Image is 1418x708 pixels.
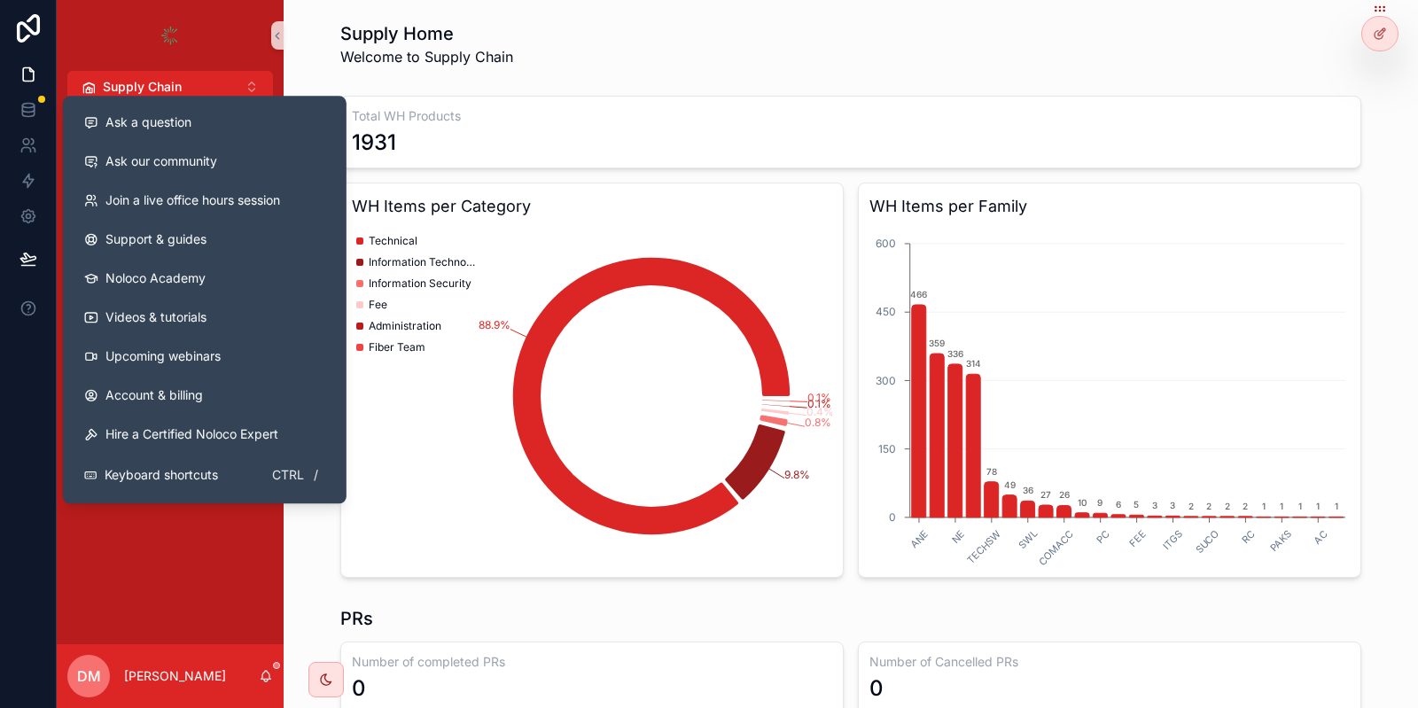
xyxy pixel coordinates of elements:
text: 78 [986,466,997,477]
text: COMACC [1036,527,1076,567]
button: Keyboard shortcutsCtrl/ [70,454,339,496]
text: 359 [929,338,945,348]
text: SUCO [1193,527,1221,556]
h3: Number of completed PRs [352,653,832,671]
tspan: 300 [876,374,896,387]
tspan: 0.8% [805,416,831,429]
text: 466 [910,289,927,300]
text: 27 [1040,489,1051,500]
tspan: 0.1% [807,397,831,410]
text: NE [949,527,968,546]
div: 1931 [352,128,396,157]
span: Keyboard shortcuts [105,466,218,484]
span: Noloco Academy [105,269,206,287]
span: Administration [369,319,441,333]
button: Hire a Certified Noloco Expert [70,415,339,454]
span: Technical [369,234,417,248]
img: App logo [156,21,184,50]
span: Upcoming webinars [105,347,221,365]
tspan: 150 [878,442,896,455]
text: TECHSW [964,527,1003,566]
text: 1 [1335,501,1338,511]
div: 0 [869,674,884,703]
text: ANE [908,527,931,550]
div: 0 [352,674,366,703]
tspan: 600 [876,237,896,250]
text: 2 [1243,501,1248,511]
h3: WH Items per Category [352,194,832,219]
a: Videos & tutorials [70,298,339,337]
text: 36 [1023,485,1033,495]
text: 314 [966,358,981,369]
h3: Total WH Products [352,107,1350,125]
text: PAKS [1267,527,1294,554]
a: Noloco Academy [70,259,339,298]
tspan: 88.9% [479,318,510,331]
text: 26 [1059,489,1070,500]
text: 2 [1225,501,1230,511]
div: scrollable content [57,103,284,454]
tspan: 0.4% [806,405,834,418]
text: 2 [1188,501,1194,511]
a: Join a live office hours session [70,181,339,220]
span: Account & billing [105,386,203,404]
text: 5 [1134,499,1139,510]
h1: Supply Home [340,21,513,46]
h3: Number of Cancelled PRs [869,653,1350,671]
text: 3 [1152,500,1157,510]
text: 49 [1004,479,1016,490]
span: Videos & tutorials [105,308,206,326]
a: Ask our community [70,142,339,181]
span: Fiber Team [369,340,425,354]
tspan: 0.1% [807,391,831,404]
text: 3 [1170,500,1175,510]
button: Ask a question [70,103,339,142]
text: 336 [947,348,963,359]
text: 2 [1206,501,1212,511]
p: [PERSON_NAME] [124,667,226,685]
text: ITGS [1160,527,1185,552]
text: SWL [1016,527,1040,551]
span: Hire a Certified Noloco Expert [105,425,278,443]
text: 1 [1262,501,1266,511]
text: FEE [1126,527,1149,549]
span: Ctrl [270,464,306,486]
span: DM [77,665,101,687]
tspan: 9.8% [784,468,810,481]
span: Fee [369,298,387,312]
text: 10 [1078,497,1087,508]
div: chart [869,226,1350,566]
span: Ask a question [105,113,191,131]
span: Information Technology [369,255,475,269]
a: Account & billing [70,376,339,415]
span: Join a live office hours session [105,191,280,209]
text: 1 [1316,501,1320,511]
text: 9 [1097,497,1102,508]
span: / [309,468,323,482]
span: Supply Chain [103,78,182,96]
text: PC [1095,527,1113,546]
h3: WH Items per Family [869,194,1350,219]
span: Support & guides [105,230,206,248]
text: 1 [1298,501,1302,511]
div: chart [352,226,832,566]
span: Ask our community [105,152,217,170]
text: RC [1239,527,1258,546]
text: 6 [1116,499,1121,510]
tspan: 0 [889,510,896,524]
h1: PRs [340,606,373,631]
text: AC [1312,527,1330,546]
button: Select Button [67,71,273,103]
a: Support & guides [70,220,339,259]
span: Information Security [369,276,471,291]
a: Upcoming webinars [70,337,339,376]
span: Welcome to Supply Chain [340,46,513,67]
tspan: 450 [876,305,896,318]
text: 1 [1280,501,1283,511]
